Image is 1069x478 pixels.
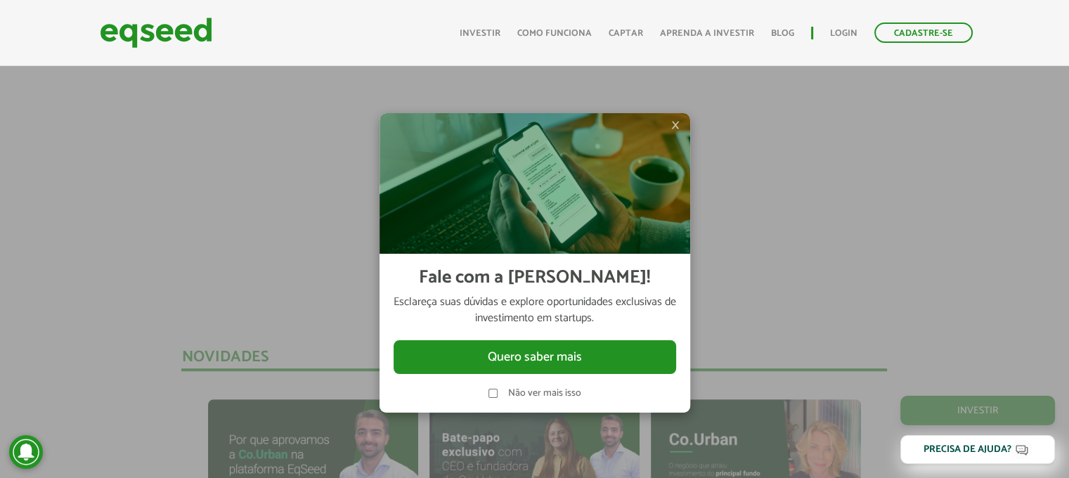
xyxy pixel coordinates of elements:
a: Cadastre-se [874,22,973,43]
span: × [671,117,680,134]
a: Login [830,29,857,38]
a: Captar [609,29,643,38]
h2: Fale com a [PERSON_NAME]! [419,268,650,288]
img: EqSeed [100,14,212,51]
a: Aprenda a investir [660,29,754,38]
a: Como funciona [517,29,592,38]
img: Imagem celular [380,113,690,254]
label: Não ver mais isso [508,389,581,399]
button: Quero saber mais [394,340,676,374]
a: Investir [460,29,500,38]
p: Esclareça suas dúvidas e explore oportunidades exclusivas de investimento em startups. [394,295,676,326]
a: Blog [771,29,794,38]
